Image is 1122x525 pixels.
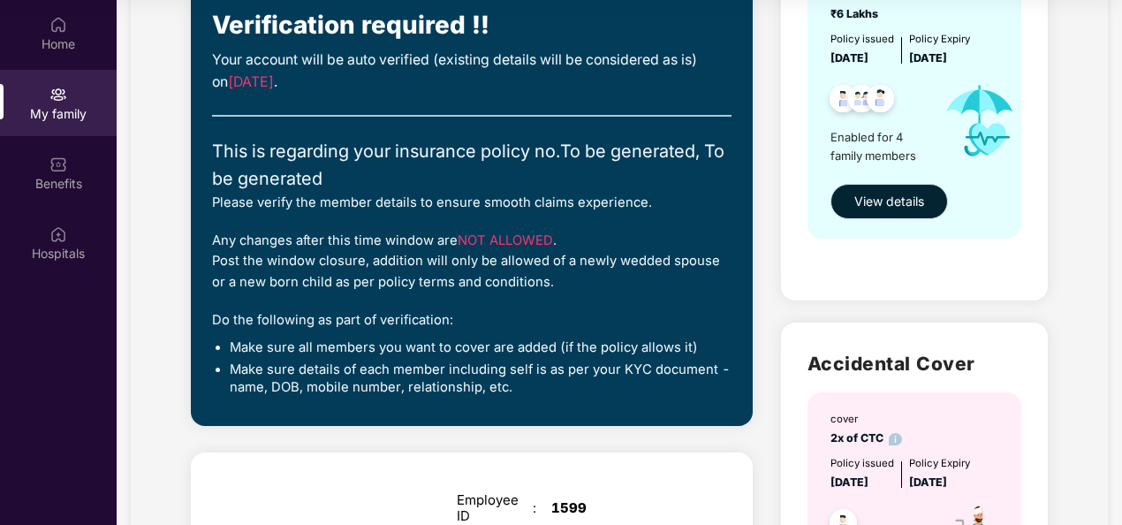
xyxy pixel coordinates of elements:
[830,51,868,65] span: [DATE]
[909,456,970,472] div: Policy Expiry
[909,476,947,489] span: [DATE]
[212,310,732,331] div: Do the following as part of verification:
[930,67,1029,175] img: icon
[830,456,894,472] div: Policy issued
[49,156,67,173] img: svg+xml;base64,PHN2ZyBpZD0iQmVuZWZpdHMiIHhtbG5zPSJodHRwOi8vd3d3LnczLm9yZy8yMDAwL3N2ZyIgd2lkdGg9Ij...
[212,6,732,45] div: Verification required !!
[830,128,930,164] span: Enabled for 4 family members
[212,231,732,293] div: Any changes after this time window are . Post the window closure, addition will only be allowed o...
[49,16,67,34] img: svg+xml;base64,PHN2ZyBpZD0iSG9tZSIgeG1sbnM9Imh0dHA6Ly93d3cudzMub3JnLzIwMDAvc3ZnIiB3aWR0aD0iMjAiIG...
[230,361,732,396] li: Make sure details of each member including self is as per your KYC document - name, DOB, mobile n...
[228,73,274,90] span: [DATE]
[212,193,732,213] div: Please verify the member details to ensure smooth claims experience.
[49,225,67,243] img: svg+xml;base64,PHN2ZyBpZD0iSG9zcGl0YWxzIiB4bWxucz0iaHR0cDovL3d3dy53My5vcmcvMjAwMC9zdmciIHdpZHRoPS...
[830,476,868,489] span: [DATE]
[889,433,902,446] img: info
[830,412,902,428] div: cover
[909,32,970,48] div: Policy Expiry
[909,51,947,65] span: [DATE]
[859,80,902,123] img: svg+xml;base64,PHN2ZyB4bWxucz0iaHR0cDovL3d3dy53My5vcmcvMjAwMC9zdmciIHdpZHRoPSI0OC45NDMiIGhlaWdodD...
[458,232,553,248] span: NOT ALLOWED
[533,500,551,516] div: :
[212,138,732,193] div: This is regarding your insurance policy no. To be generated, To be generated
[212,49,732,94] div: Your account will be auto verified (existing details will be considered as is) on .
[830,431,902,445] span: 2x of CTC
[230,339,732,357] li: Make sure all members you want to cover are added (if the policy allows it)
[49,86,67,103] img: svg+xml;base64,PHN2ZyB3aWR0aD0iMjAiIGhlaWdodD0iMjAiIHZpZXdCb3g9IjAgMCAyMCAyMCIgZmlsbD0ibm9uZSIgeG...
[822,80,865,123] img: svg+xml;base64,PHN2ZyB4bWxucz0iaHR0cDovL3d3dy53My5vcmcvMjAwMC9zdmciIHdpZHRoPSI0OC45NDMiIGhlaWdodD...
[457,492,533,524] div: Employee ID
[807,349,1021,378] h2: Accidental Cover
[854,192,924,211] span: View details
[840,80,883,123] img: svg+xml;base64,PHN2ZyB4bWxucz0iaHR0cDovL3d3dy53My5vcmcvMjAwMC9zdmciIHdpZHRoPSI0OC45MTUiIGhlaWdodD...
[830,184,948,219] button: View details
[830,7,883,20] span: ₹6 Lakhs
[830,32,894,48] div: Policy issued
[551,500,684,516] div: 1599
